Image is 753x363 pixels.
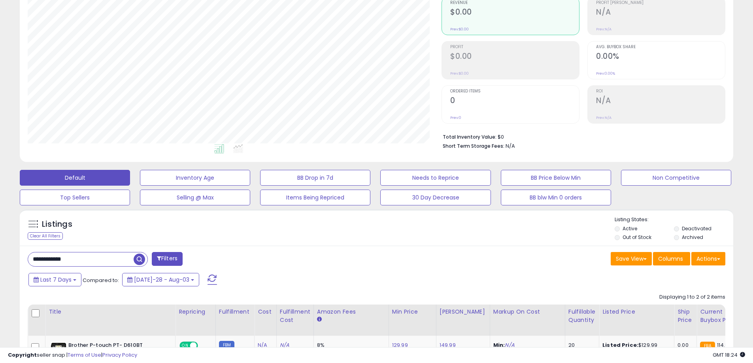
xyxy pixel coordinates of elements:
span: Columns [658,255,683,263]
span: N/A [506,142,515,150]
button: Selling @ Max [140,190,250,205]
span: Profit [450,45,579,49]
div: Listed Price [602,308,671,316]
h5: Listings [42,219,72,230]
li: $0 [443,132,719,141]
button: 30 Day Decrease [380,190,491,205]
h2: N/A [596,96,725,107]
small: Amazon Fees. [317,316,322,323]
b: Short Term Storage Fees: [443,143,504,149]
span: [DATE]-28 - Aug-03 [134,276,189,284]
div: Clear All Filters [28,232,63,240]
a: Terms of Use [68,351,101,359]
div: Displaying 1 to 2 of 2 items [659,293,725,301]
div: Fulfillment [219,308,251,316]
b: Total Inventory Value: [443,134,496,140]
div: Repricing [179,308,212,316]
button: Items Being Repriced [260,190,370,205]
th: The percentage added to the cost of goods (COGS) that forms the calculator for Min & Max prices. [490,305,565,336]
button: [DATE]-28 - Aug-03 [122,273,199,286]
h2: $0.00 [450,52,579,62]
span: Avg. Buybox Share [596,45,725,49]
button: Filters [152,252,183,266]
button: BB blw Min 0 orders [501,190,611,205]
div: Title [49,308,172,316]
h2: N/A [596,8,725,18]
button: Columns [653,252,690,265]
small: Prev: $0.00 [450,71,469,76]
small: Prev: $0.00 [450,27,469,32]
p: Listing States: [615,216,733,224]
label: Deactivated [682,225,711,232]
button: Top Sellers [20,190,130,205]
label: Out of Stock [623,234,651,241]
h2: 0.00% [596,52,725,62]
div: Fulfillment Cost [280,308,310,324]
div: seller snap | | [8,352,137,359]
span: Revenue [450,1,579,5]
small: Prev: N/A [596,27,611,32]
button: BB Drop in 7d [260,170,370,186]
button: Actions [691,252,725,265]
div: [PERSON_NAME] [440,308,487,316]
span: Compared to: [83,276,119,284]
button: Save View [611,252,652,265]
div: Min Price [392,308,433,316]
span: Profit [PERSON_NAME] [596,1,725,5]
div: Markup on Cost [493,308,562,316]
button: Last 7 Days [28,273,81,286]
div: Ship Price [678,308,693,324]
div: Cost [258,308,273,316]
div: Amazon Fees [317,308,385,316]
button: Default [20,170,130,186]
span: Ordered Items [450,89,579,94]
strong: Copyright [8,351,37,359]
span: ROI [596,89,725,94]
div: Current Buybox Price [700,308,741,324]
h2: $0.00 [450,8,579,18]
small: Prev: 0 [450,115,461,120]
span: 2025-08-11 18:24 GMT [713,351,745,359]
div: Fulfillable Quantity [568,308,596,324]
button: Needs to Reprice [380,170,491,186]
span: Last 7 Days [40,276,72,284]
h2: 0 [450,96,579,107]
label: Archived [682,234,703,241]
button: BB Price Below Min [501,170,611,186]
button: Inventory Age [140,170,250,186]
small: Prev: N/A [596,115,611,120]
label: Active [623,225,637,232]
small: Prev: 0.00% [596,71,615,76]
button: Non Competitive [621,170,731,186]
a: Privacy Policy [102,351,137,359]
